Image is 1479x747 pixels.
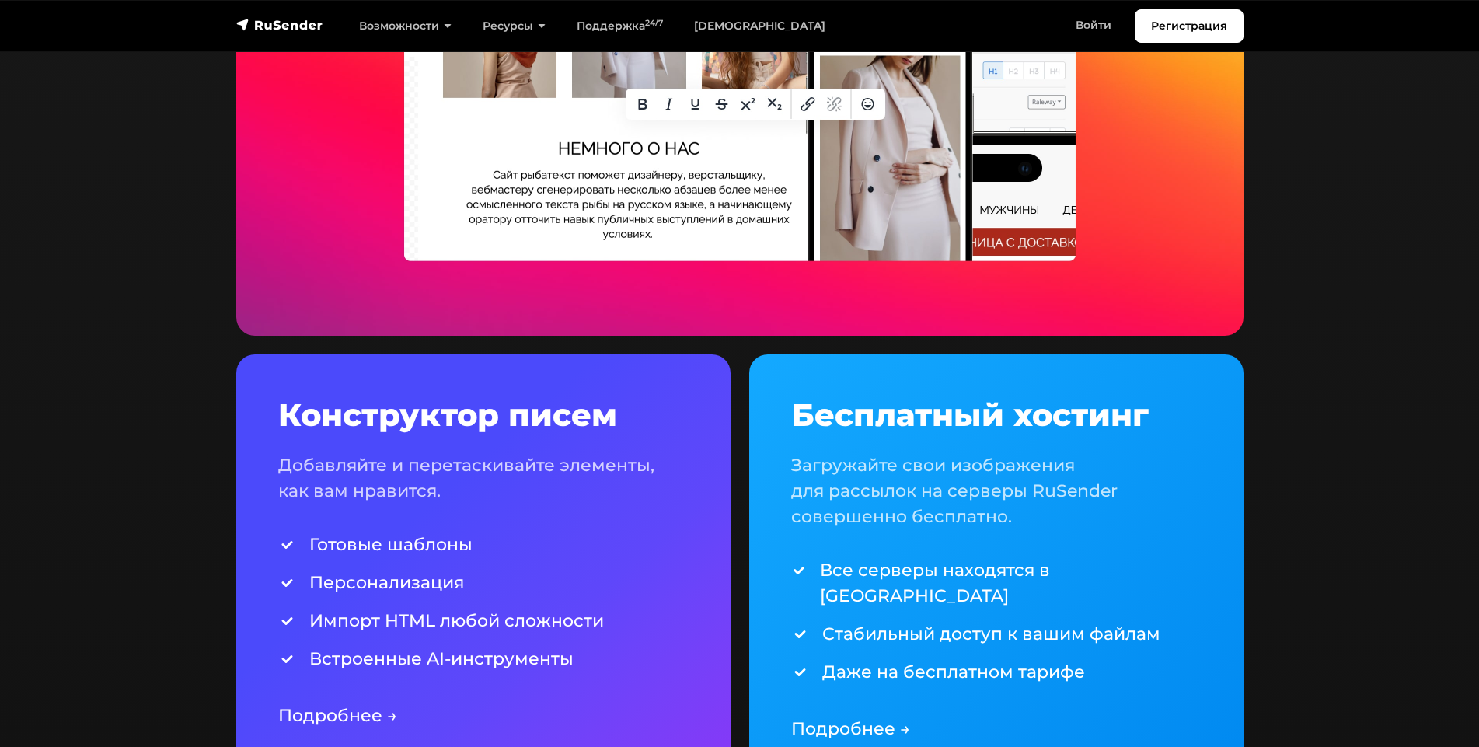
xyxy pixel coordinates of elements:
[791,718,910,739] a: Подробнее →
[278,608,689,634] li: Импорт HTML любой сложности
[791,557,1202,609] li: Все серверы находятся в [GEOGRAPHIC_DATA]
[1060,9,1127,41] a: Войти
[467,10,561,42] a: Ресурсы
[278,646,689,672] li: Встроенные AI-инструменты
[278,705,397,726] a: Подробнее →
[791,452,1202,529] p: Загружайте свои изображения для рассылок на серверы RuSender совершенно бесплатно.
[678,10,841,42] a: [DEMOGRAPHIC_DATA]
[1135,9,1244,43] a: Регистрация
[278,452,689,504] p: Добавляйте и перетаскивайте элементы, как вам нравится.
[236,17,323,33] img: RuSender
[791,396,1202,434] h3: Бесплатный хостинг
[344,10,467,42] a: Возможности
[645,18,663,28] sup: 24/7
[278,396,689,434] h3: Конструктор писем
[791,659,1202,685] li: Даже на бесплатном тарифе
[561,10,678,42] a: Поддержка24/7
[791,621,1202,647] li: Стабильный доступ к вашим файлам
[278,532,689,557] li: Готовые шаблоны
[278,570,689,595] li: Персонализация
